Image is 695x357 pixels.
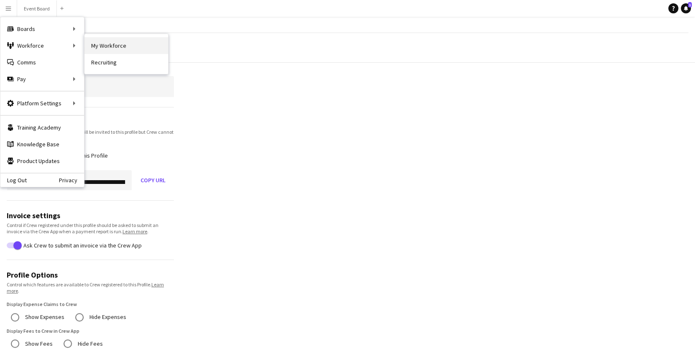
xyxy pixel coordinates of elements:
[7,129,174,141] div: If applications are closed Crew can still be invited to this profile but Crew cannot switch to th...
[0,153,84,169] a: Product Updates
[0,136,84,153] a: Knowledge Base
[0,54,84,71] a: Comms
[0,119,84,136] a: Training Academy
[0,71,84,87] div: Pay
[7,222,174,235] div: Control if Crew registered under this profile should be asked to submit an invoice via the Crew A...
[123,228,147,235] a: Learn more
[23,311,64,324] label: Show Expenses
[17,0,57,17] button: Event Board
[0,95,84,112] div: Platform Settings
[7,270,174,280] h3: Profile Options
[0,37,84,54] div: Workforce
[7,211,174,220] h3: Invoice settings
[59,177,84,184] a: Privacy
[7,281,164,294] a: Learn more
[0,177,27,184] a: Log Out
[7,281,174,294] div: Control which features are available to Crew registered to this Profile. .
[76,337,103,350] label: Hide Fees
[88,311,126,324] label: Hide Expenses
[22,242,142,248] label: Ask Crew to submit an invoice via the Crew App
[681,3,691,13] a: 1
[23,337,53,350] label: Show Fees
[84,54,168,71] a: Recruiting
[7,327,174,335] label: Display Fees to Crew in Crew App
[7,301,174,308] label: Display Expense Claims to Crew
[84,37,168,54] a: My Workforce
[688,2,692,8] span: 1
[7,117,174,127] h3: Application Status
[0,20,84,37] div: Boards
[132,170,174,190] button: Copy URL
